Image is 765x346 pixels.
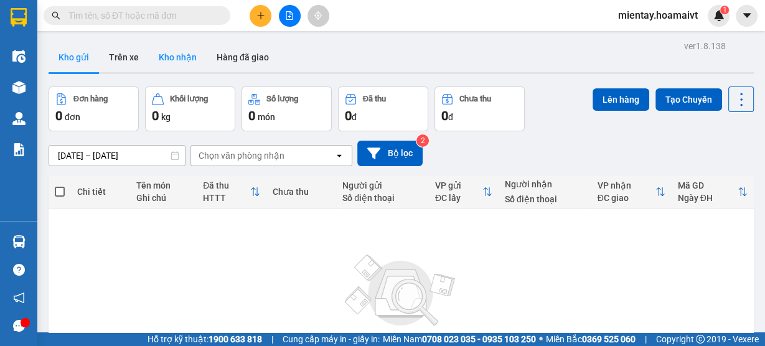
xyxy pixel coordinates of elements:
[429,175,499,208] th: Toggle SortBy
[12,50,26,63] img: warehouse-icon
[338,86,428,131] button: Đã thu0đ
[11,8,27,27] img: logo-vxr
[283,332,380,346] span: Cung cấp máy in - giấy in:
[209,334,262,344] strong: 1900 633 818
[314,11,322,20] span: aim
[68,9,215,22] input: Tìm tên, số ĐT hoặc mã đơn
[136,180,191,190] div: Tên món
[203,180,250,190] div: Đã thu
[271,332,273,346] span: |
[145,86,235,131] button: Khối lượng0kg
[713,10,725,21] img: icon-new-feature
[136,193,191,203] div: Ghi chú
[99,42,149,72] button: Trên xe
[258,112,275,122] span: món
[342,180,423,190] div: Người gửi
[207,42,279,72] button: Hàng đã giao
[73,95,108,103] div: Đơn hàng
[342,193,423,203] div: Số điện thoại
[65,112,80,122] span: đơn
[149,42,207,72] button: Kho nhận
[256,11,265,20] span: plus
[435,180,482,190] div: VP gửi
[505,194,585,204] div: Số điện thoại
[722,6,726,14] span: 1
[736,5,758,27] button: caret-down
[52,11,60,20] span: search
[170,95,208,103] div: Khối lượng
[13,264,25,276] span: question-circle
[582,334,636,344] strong: 0369 525 060
[546,332,636,346] span: Miền Bắc
[339,247,463,334] img: svg+xml;base64,PHN2ZyBjbGFzcz0ibGlzdC1wbHVnX19zdmciIHhtbG5zPSJodHRwOi8vd3d3LnczLm9yZy8yMDAwL3N2Zy...
[357,141,423,166] button: Bộ lọc
[441,108,448,123] span: 0
[13,320,25,332] span: message
[12,235,26,248] img: warehouse-icon
[248,108,255,123] span: 0
[448,112,453,122] span: đ
[55,108,62,123] span: 0
[49,86,139,131] button: Đơn hàng0đơn
[416,134,429,147] sup: 2
[539,337,543,342] span: ⚪️
[49,146,185,166] input: Select a date range.
[459,95,491,103] div: Chưa thu
[77,187,124,197] div: Chi tiết
[741,10,753,21] span: caret-down
[49,42,99,72] button: Kho gửi
[720,6,729,14] sup: 1
[655,88,722,111] button: Tạo Chuyến
[12,81,26,94] img: warehouse-icon
[696,335,705,344] span: copyright
[352,112,357,122] span: đ
[13,292,25,304] span: notification
[505,179,585,189] div: Người nhận
[422,334,536,344] strong: 0708 023 035 - 0935 103 250
[148,332,262,346] span: Hỗ trợ kỹ thuật:
[242,86,332,131] button: Số lượng0món
[608,7,708,23] span: mientay.hoamaivt
[645,332,647,346] span: |
[307,5,329,27] button: aim
[12,143,26,156] img: solution-icon
[434,86,525,131] button: Chưa thu0đ
[672,175,754,208] th: Toggle SortBy
[273,187,330,197] div: Chưa thu
[684,39,726,53] div: ver 1.8.138
[678,193,738,203] div: Ngày ĐH
[363,95,386,103] div: Đã thu
[199,149,284,162] div: Chọn văn phòng nhận
[279,5,301,27] button: file-add
[250,5,271,27] button: plus
[203,193,250,203] div: HTTT
[161,112,171,122] span: kg
[12,112,26,125] img: warehouse-icon
[345,108,352,123] span: 0
[598,180,655,190] div: VP nhận
[593,88,649,111] button: Lên hàng
[266,95,298,103] div: Số lượng
[285,11,294,20] span: file-add
[197,175,266,208] th: Toggle SortBy
[334,151,344,161] svg: open
[591,175,672,208] th: Toggle SortBy
[678,180,738,190] div: Mã GD
[435,193,482,203] div: ĐC lấy
[152,108,159,123] span: 0
[598,193,655,203] div: ĐC giao
[383,332,536,346] span: Miền Nam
